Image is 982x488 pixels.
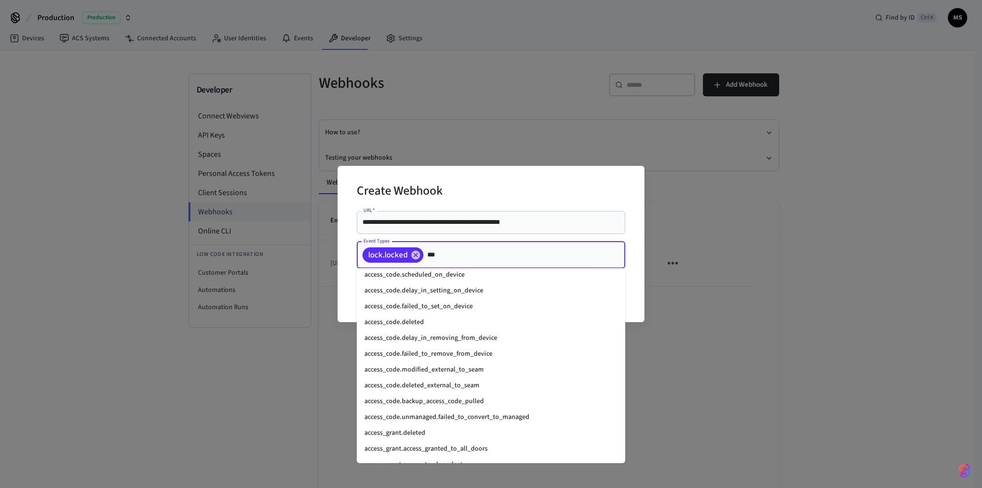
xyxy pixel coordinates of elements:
h2: Create Webhook [357,177,443,207]
span: lock.locked [362,250,413,260]
li: access_code.failed_to_remove_from_device [357,346,625,362]
li: access_code.deleted [357,314,625,330]
li: access_code.unmanaged.failed_to_convert_to_managed [357,409,625,425]
li: access_code.failed_to_set_on_device [357,299,625,314]
div: lock.locked [362,247,423,263]
label: Event Types [363,237,390,244]
li: access_grant.access_to_door_lost [357,457,625,473]
li: access_code.scheduled_on_device [357,267,625,283]
li: access_grant.access_granted_to_all_doors [357,441,625,457]
label: URL [363,207,374,214]
li: access_code.delay_in_removing_from_device [357,330,625,346]
li: access_code.modified_external_to_seam [357,362,625,378]
li: access_code.deleted_external_to_seam [357,378,625,394]
li: access_code.delay_in_setting_on_device [357,283,625,299]
img: SeamLogoGradient.69752ec5.svg [959,463,970,478]
li: access_grant.deleted [357,425,625,441]
li: access_code.backup_access_code_pulled [357,394,625,409]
